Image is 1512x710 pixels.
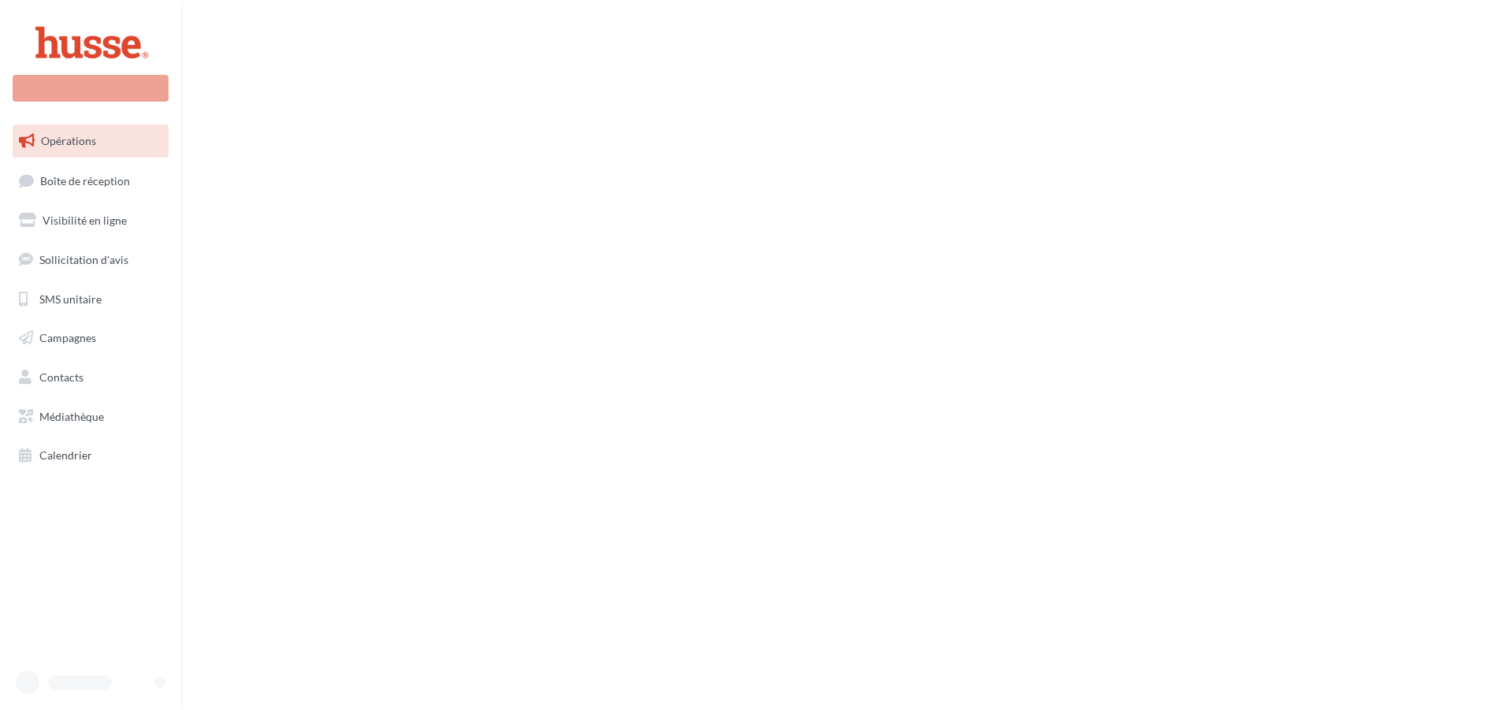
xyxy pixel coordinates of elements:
[9,204,172,237] a: Visibilité en ligne
[9,400,172,433] a: Médiathèque
[9,125,172,158] a: Opérations
[9,243,172,277] a: Sollicitation d'avis
[13,75,169,102] div: Nouvelle campagne
[39,448,92,462] span: Calendrier
[40,173,130,187] span: Boîte de réception
[9,361,172,394] a: Contacts
[9,439,172,472] a: Calendrier
[9,322,172,355] a: Campagnes
[39,370,83,384] span: Contacts
[39,331,96,344] span: Campagnes
[43,214,127,227] span: Visibilité en ligne
[9,164,172,198] a: Boîte de réception
[39,253,128,266] span: Sollicitation d'avis
[39,292,102,305] span: SMS unitaire
[41,134,96,147] span: Opérations
[39,410,104,423] span: Médiathèque
[9,283,172,316] a: SMS unitaire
